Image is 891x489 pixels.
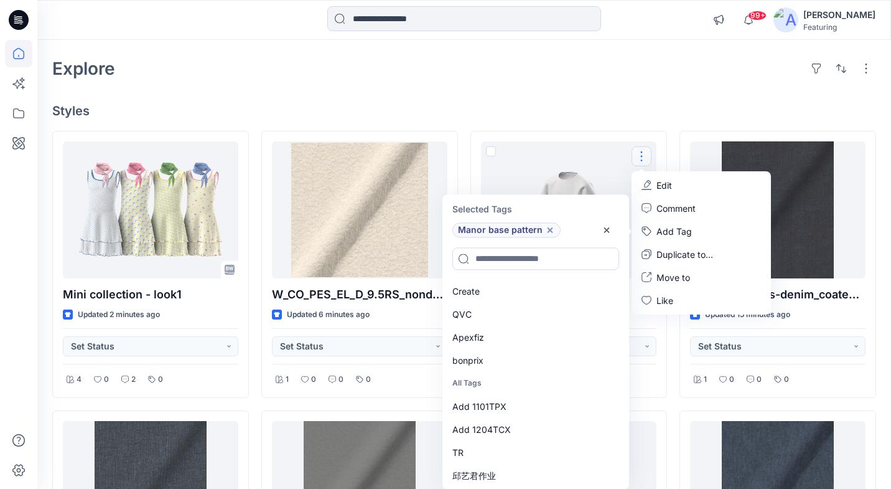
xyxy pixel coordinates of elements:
p: Like [656,294,673,307]
p: W_CO_EL_cross-denim_coated_dark blue stone used [690,286,865,303]
p: Comment [656,202,696,215]
img: avatar [773,7,798,32]
div: Add 1204TCX [445,417,624,440]
p: 0 [104,373,109,386]
p: 0 [338,373,343,386]
span: Manor base pattern [458,222,543,237]
h2: Explore [52,59,115,78]
p: W_CO_PES_EL_D_9.5RS_nondyed [272,286,447,303]
p: All Tags [445,372,624,395]
a: KB_CK_TS_B60_SS [481,141,656,278]
div: [PERSON_NAME] [803,7,875,22]
p: Mini collection - look1 [63,286,238,303]
button: Add Tag [634,220,768,243]
div: Apexfiz [445,326,624,349]
div: bonprix [445,349,624,372]
p: Duplicate to... [656,248,713,261]
p: Selected Tags [445,197,627,220]
h4: Styles [52,103,876,118]
div: QVC [445,303,624,326]
div: 邱艺君作业 [445,463,624,487]
p: 0 [757,373,762,386]
span: 99+ [748,11,767,21]
p: 0 [366,373,371,386]
p: 0 [729,373,734,386]
p: Updated 2 minutes ago [78,308,160,321]
p: 2 [131,373,136,386]
div: Create [445,280,624,303]
a: Edit [634,174,768,197]
a: W_CO_EL_cross-denim_coated_dark blue stone used [690,141,865,278]
p: 0 [158,373,163,386]
p: Move to [656,271,690,284]
p: 4 [77,373,82,386]
p: 1 [286,373,289,386]
p: Updated 6 minutes ago [287,308,370,321]
p: 0 [311,373,316,386]
p: Updated 15 minutes ago [705,308,790,321]
div: Featuring [803,22,875,32]
a: W_CO_PES_EL_D_9.5RS_nondyed [272,141,447,278]
div: TR [445,440,624,463]
div: Add 1101TPX [445,394,624,417]
a: Mini collection - look1 [63,141,238,278]
p: 1 [704,373,707,386]
p: 0 [784,373,789,386]
p: Edit [656,179,672,192]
